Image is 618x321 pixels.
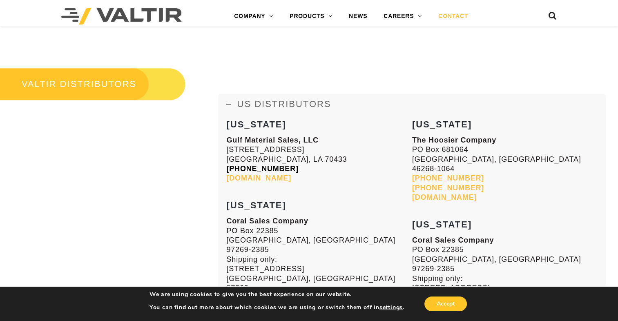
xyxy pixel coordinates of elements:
[226,216,412,312] p: PO Box 22385 [GEOGRAPHIC_DATA], [GEOGRAPHIC_DATA] 97269-2385 Shipping only: [STREET_ADDRESS] [GEO...
[226,8,281,25] a: COMPANY
[412,136,598,203] p: PO Box 681064 [GEOGRAPHIC_DATA], [GEOGRAPHIC_DATA] 46268-1064
[412,136,496,144] strong: The Hoosier Company
[226,136,412,183] p: [STREET_ADDRESS] [GEOGRAPHIC_DATA], LA 70433
[226,165,298,173] a: [PHONE_NUMBER]
[412,236,494,244] strong: Coral Sales Company
[226,119,286,129] strong: [US_STATE]
[341,8,375,25] a: NEWS
[412,219,472,230] strong: [US_STATE]
[149,291,404,298] p: We are using cookies to give you the best experience on our website.
[237,99,331,109] span: US DISTRIBUTORS
[226,217,308,225] strong: Coral Sales Company
[379,304,403,311] button: settings
[218,94,606,114] a: US DISTRIBUTORS
[412,193,477,201] a: [DOMAIN_NAME]
[430,8,476,25] a: CONTACT
[61,8,182,25] img: Valtir
[412,119,472,129] strong: [US_STATE]
[412,174,484,182] a: [PHONE_NUMBER]
[412,184,484,192] a: [PHONE_NUMBER]
[424,296,467,311] button: Accept
[375,8,430,25] a: CAREERS
[149,304,404,311] p: You can find out more about which cookies we are using or switch them off in .
[226,136,318,144] strong: Gulf Material Sales, LLC
[226,200,286,210] strong: [US_STATE]
[226,174,291,182] a: [DOMAIN_NAME]
[281,8,341,25] a: PRODUCTS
